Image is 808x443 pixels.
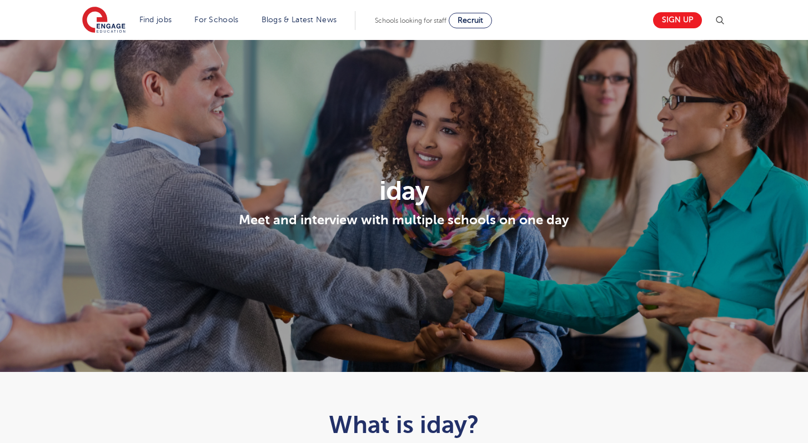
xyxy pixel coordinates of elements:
[82,7,126,34] img: Engage Education
[375,17,446,24] span: Schools looking for staff
[194,16,238,24] a: For Schools
[653,12,702,28] a: Sign up
[76,209,732,231] p: Meet and interview with multiple schools on one day
[262,16,337,24] a: Blogs & Latest News
[76,178,732,204] h1: iday
[139,16,172,24] a: Find jobs
[458,16,483,24] span: Recruit
[132,411,676,439] h1: What is iday?
[449,13,492,28] a: Recruit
